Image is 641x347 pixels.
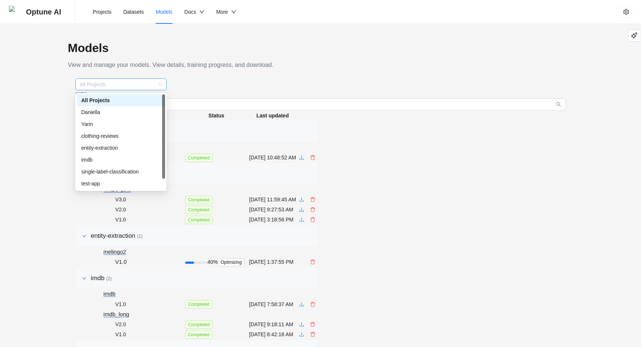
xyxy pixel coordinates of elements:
[103,310,184,319] div: imdb_long
[81,144,161,152] div: entity-extraction
[298,205,306,214] button: download
[249,215,297,224] td: [DATE] 3:18:56 PM
[81,168,161,176] div: single-label-classification
[77,106,165,118] div: Daniella
[298,195,306,204] button: download
[115,205,126,214] span: V2.0
[309,320,317,328] button: delete
[309,330,317,338] button: delete
[82,276,86,280] span: right
[9,6,21,18] img: Optune
[185,154,213,162] span: completed
[249,195,297,204] td: [DATE] 11:59:45 AM
[310,217,315,222] span: delete
[623,9,629,15] span: setting
[299,155,304,160] span: download
[249,257,297,267] td: [DATE] 1:37:55 PM
[81,179,161,188] div: test-app
[106,276,112,281] span: ( 2 )
[310,302,315,307] span: delete
[81,120,161,128] div: Yarin
[310,322,315,327] span: delete
[77,130,165,142] div: clothing-reviews
[185,196,213,204] span: completed
[309,205,317,214] button: delete
[77,118,165,130] div: Yarin
[185,206,213,214] span: completed
[77,154,165,166] div: imdb
[628,30,640,42] button: Playground
[91,273,112,283] div: imdb
[185,111,248,120] th: Status
[309,195,317,204] button: delete
[309,153,317,162] button: delete
[123,9,144,15] span: Datasets
[299,197,304,202] span: download
[81,132,161,140] div: clothing-reviews
[158,82,162,87] span: down
[82,234,86,238] span: right
[103,289,184,298] div: imdb
[77,94,165,106] div: All Projects
[185,216,213,224] span: completed
[68,60,573,69] p: View and manage your models. View details, training progress, and download.
[310,155,315,160] span: delete
[556,102,561,107] span: search
[185,331,213,339] span: completed
[115,330,126,338] span: V1.0
[75,92,80,97] span: filter
[91,231,142,241] div: entity-extraction
[309,215,317,224] button: delete
[298,153,306,162] button: download
[185,321,213,329] span: completed
[207,259,218,265] span: 40 %
[77,178,165,189] div: test-app
[77,166,165,178] div: single-label-classification
[81,96,161,104] div: All Projects
[115,195,126,204] span: V3.0
[249,153,297,162] td: [DATE] 10:48:52 AM
[299,217,304,222] span: download
[309,258,317,266] button: delete
[249,330,297,339] td: [DATE] 8:42:18 AM
[249,111,297,120] th: Last updated
[137,234,143,239] span: ( 1 )
[298,300,306,308] button: download
[156,9,172,15] span: Models
[115,215,126,224] span: V1.0
[299,322,304,327] span: download
[115,320,126,328] span: V2.0
[249,320,297,329] td: [DATE] 9:18:11 AM
[298,215,306,224] button: download
[81,108,161,116] div: Daniella
[115,257,127,266] span: V1.0
[80,79,162,90] span: All Projects
[103,247,184,256] div: melingo2
[299,302,304,307] span: download
[310,332,315,337] span: delete
[185,300,213,308] span: completed
[299,207,304,212] span: download
[77,142,165,154] div: entity-extraction
[218,258,245,266] span: optimizing
[80,91,92,97] span: Filter
[298,330,306,338] button: download
[115,300,126,308] span: V1.0
[68,39,573,57] h1: Models
[309,300,317,308] button: delete
[310,259,315,265] span: delete
[81,156,161,164] div: imdb
[299,332,304,337] span: download
[249,299,297,309] td: [DATE] 7:58:37 AM
[249,205,297,214] td: [DATE] 9:27:53 AM
[310,197,315,202] span: delete
[93,9,112,15] span: Projects
[310,207,315,212] span: delete
[298,320,306,328] button: download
